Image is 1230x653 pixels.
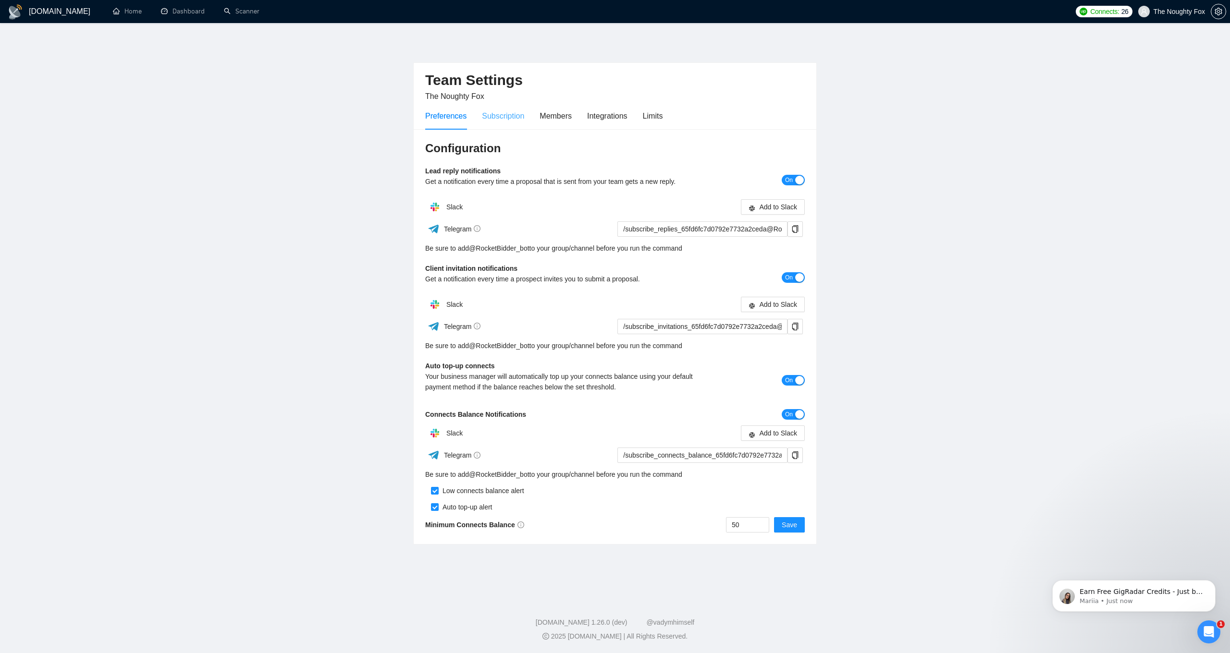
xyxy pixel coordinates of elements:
[425,110,467,122] div: Preferences
[474,225,480,232] span: info-circle
[425,469,805,480] div: Be sure to add to your group/channel before you run the command
[536,618,627,626] a: [DOMAIN_NAME] 1.26.0 (dev)
[224,7,259,15] a: searchScanner
[749,302,755,309] span: slack
[542,633,549,640] span: copyright
[425,340,805,351] div: Be sure to add to your group/channel before you run the command
[469,469,529,480] a: @RocketBidder_bot
[749,431,755,438] span: slack
[787,447,803,463] button: copy
[8,631,1222,641] div: 2025 [DOMAIN_NAME] | All Rights Reserved.
[1038,560,1230,627] iframe: Intercom notifications message
[428,449,440,461] img: ww3wtPAAAAAElFTkSuQmCC
[1121,6,1129,17] span: 26
[787,221,803,237] button: copy
[425,423,444,443] img: hpQkSZIkSZIkSZIkSZIkSZIkSZIkSZIkSZIkSZIkSZIkSZIkSZIkSZIkSZIkSZIkSZIkSZIkSZIkSZIkSZIkSZIkSZIkSZIkS...
[785,175,793,185] span: On
[774,517,805,532] button: Save
[1211,4,1226,19] button: setting
[425,411,526,418] b: Connects Balance Notifications
[425,167,501,175] b: Lead reply notifications
[425,274,710,284] div: Get a notification every time a prospect invites you to submit a proposal.
[741,297,805,312] button: slackAdd to Slack
[428,223,440,235] img: ww3wtPAAAAAElFTkSuQmCC
[787,319,803,334] button: copy
[469,340,529,351] a: @RocketBidder_bot
[759,202,797,212] span: Add to Slack
[540,110,572,122] div: Members
[444,451,481,459] span: Telegram
[1080,8,1087,15] img: upwork-logo.png
[474,323,480,329] span: info-circle
[587,110,627,122] div: Integrations
[425,197,444,217] img: hpQkSZIkSZIkSZIkSZIkSZIkSZIkSZIkSZIkSZIkSZIkSZIkSZIkSZIkSZIkSZIkSZIkSZIkSZIkSZIkSZIkSZIkSZIkSZIkS...
[1211,8,1226,15] a: setting
[425,371,710,392] div: Your business manager will automatically top up your connects balance using your default payment ...
[425,92,484,100] span: The Noughty Fox
[425,243,805,254] div: Be sure to add to your group/channel before you run the command
[517,521,524,528] span: info-circle
[1217,620,1225,628] span: 1
[444,225,481,233] span: Telegram
[469,243,529,254] a: @RocketBidder_bot
[759,299,797,310] span: Add to Slack
[444,323,481,330] span: Telegram
[785,375,793,386] span: On
[439,502,492,512] div: Auto top-up alert
[446,429,463,437] span: Slack
[425,71,805,90] h2: Team Settings
[782,520,797,530] span: Save
[1141,8,1147,15] span: user
[425,265,517,272] b: Client invitation notifications
[788,323,802,330] span: copy
[446,301,463,308] span: Slack
[113,7,142,15] a: homeHome
[749,205,755,212] span: slack
[788,451,802,459] span: copy
[646,618,694,626] a: @vadymhimself
[425,141,805,156] h3: Configuration
[8,4,23,20] img: logo
[788,225,802,233] span: copy
[1197,620,1220,643] iframe: Intercom live chat
[741,199,805,215] button: slackAdd to Slack
[425,362,495,370] b: Auto top-up connects
[439,485,524,496] div: Low connects balance alert
[425,176,710,187] div: Get a notification every time a proposal that is sent from your team gets a new reply.
[482,110,524,122] div: Subscription
[643,110,663,122] div: Limits
[474,452,480,459] span: info-circle
[741,425,805,441] button: slackAdd to Slack
[425,295,444,314] img: hpQkSZIkSZIkSZIkSZIkSZIkSZIkSZIkSZIkSZIkSZIkSZIkSZIkSZIkSZIkSZIkSZIkSZIkSZIkSZIkSZIkSZIkSZIkSZIkS...
[759,428,797,438] span: Add to Slack
[785,409,793,420] span: On
[446,203,463,211] span: Slack
[161,7,205,15] a: dashboardDashboard
[428,320,440,332] img: ww3wtPAAAAAElFTkSuQmCC
[785,272,793,283] span: On
[1090,6,1119,17] span: Connects:
[425,521,524,529] b: Minimum Connects Balance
